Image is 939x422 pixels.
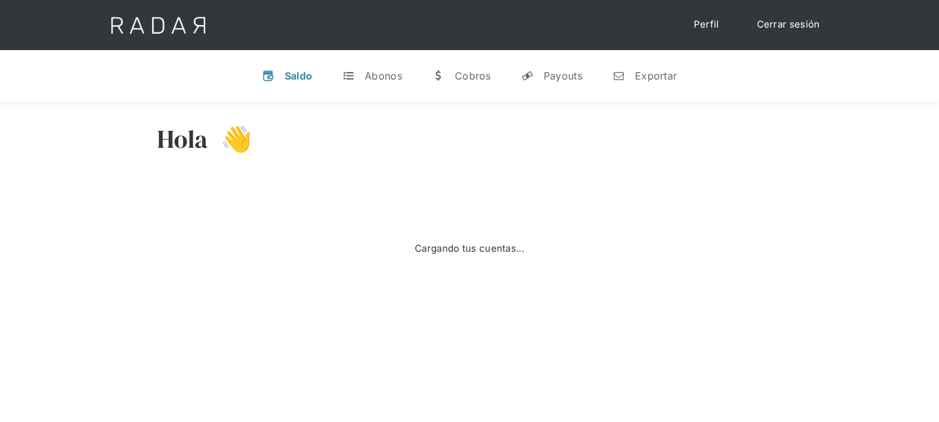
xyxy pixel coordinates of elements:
[455,69,491,82] div: Cobros
[521,69,534,82] div: y
[415,242,524,256] div: Cargando tus cuentas...
[544,69,582,82] div: Payouts
[208,123,252,155] h3: 👋
[635,69,677,82] div: Exportar
[262,69,275,82] div: v
[612,69,625,82] div: n
[744,13,833,37] a: Cerrar sesión
[342,69,355,82] div: t
[681,13,732,37] a: Perfil
[365,69,402,82] div: Abonos
[157,123,208,155] h3: Hola
[285,69,313,82] div: Saldo
[432,69,445,82] div: w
